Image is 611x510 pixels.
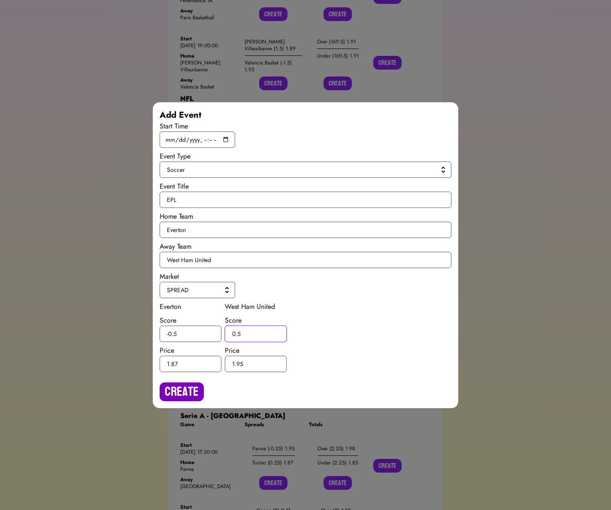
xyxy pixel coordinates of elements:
[160,109,451,121] div: Add Event
[160,241,451,252] div: Away Team
[160,181,451,192] div: Event Title
[160,345,221,356] div: Price
[160,162,451,178] button: Soccer
[225,302,287,312] div: West Ham United
[167,165,441,174] span: Soccer
[160,315,221,326] div: Score
[160,151,451,162] div: Event Type
[160,272,451,282] div: Market
[160,282,235,298] button: SPREAD
[160,121,451,131] div: Start Time
[225,345,287,356] div: Price
[225,315,287,326] div: Score
[167,286,224,294] span: SPREAD
[160,211,451,222] div: Home Team
[160,382,204,401] button: Create
[160,302,221,312] div: Everton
